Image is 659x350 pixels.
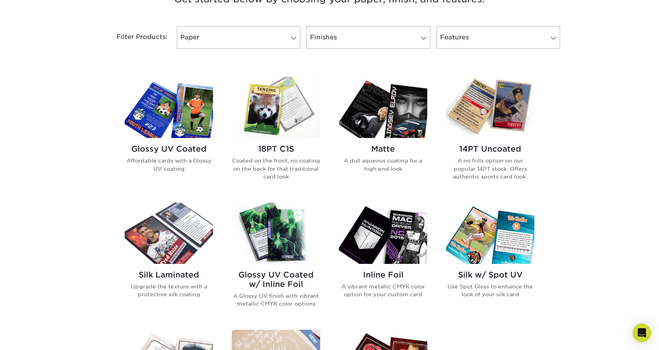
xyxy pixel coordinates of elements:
[446,203,534,264] img: Silk w/ Spot UV Trading Cards
[339,157,427,173] p: A dull aqueous coating for a high end look
[96,26,174,49] div: Filter Products:
[125,144,213,154] h2: Glossy UV Coated
[232,77,320,138] img: 18PT C1S Trading Cards
[339,203,427,264] img: Inline Foil Trading Cards
[177,26,300,49] a: Paper
[339,144,427,154] h2: Matte
[125,203,213,264] img: Silk Laminated Trading Cards
[339,283,427,299] p: A vibrant metallic CMYK color option for your custom card
[633,323,651,342] div: Open Intercom Messenger
[437,26,560,49] a: Features
[125,77,213,138] img: Glossy UV Coated Trading Cards
[339,77,427,138] img: Matte Trading Cards
[232,203,320,264] img: Glossy UV Coated w/ Inline Foil Trading Cards
[446,77,534,193] a: 14PT Uncoated Trading Cards 14PT Uncoated A no frills option on our popular 14PT stock. Offers au...
[232,77,320,193] a: 18PT C1S Trading Cards 18PT C1S Coated on the front, no coating on the back for that traditional ...
[339,77,427,193] a: Matte Trading Cards Matte A dull aqueous coating for a high end look
[446,144,534,154] h2: 14PT Uncoated
[125,270,213,279] h2: Silk Laminated
[125,77,213,193] a: Glossy UV Coated Trading Cards Glossy UV Coated Affordable cards with a Glossy UV coating
[232,203,320,320] a: Glossy UV Coated w/ Inline Foil Trading Cards Glossy UV Coated w/ Inline Foil A Glossy UV finish ...
[232,270,320,289] h2: Glossy UV Coated w/ Inline Foil
[125,283,213,299] p: Upgrade the texture with a protective silk coating
[339,270,427,279] h2: Inline Foil
[307,26,430,49] a: Finishes
[446,270,534,279] h2: Silk w/ Spot UV
[339,203,427,320] a: Inline Foil Trading Cards Inline Foil A vibrant metallic CMYK color option for your custom card
[232,292,320,308] p: A Glossy UV finish with vibrant metallic CMYK color options
[232,144,320,154] h2: 18PT C1S
[446,77,534,138] img: 14PT Uncoated Trading Cards
[125,157,213,173] p: Affordable cards with a Glossy UV coating
[446,283,534,299] p: Use Spot Gloss to enhance the look of your silk card
[232,157,320,180] p: Coated on the front, no coating on the back for that traditional card look
[125,203,213,320] a: Silk Laminated Trading Cards Silk Laminated Upgrade the texture with a protective silk coating
[446,157,534,180] p: A no frills option on our popular 14PT stock. Offers authentic sports card look.
[446,203,534,320] a: Silk w/ Spot UV Trading Cards Silk w/ Spot UV Use Spot Gloss to enhance the look of your silk card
